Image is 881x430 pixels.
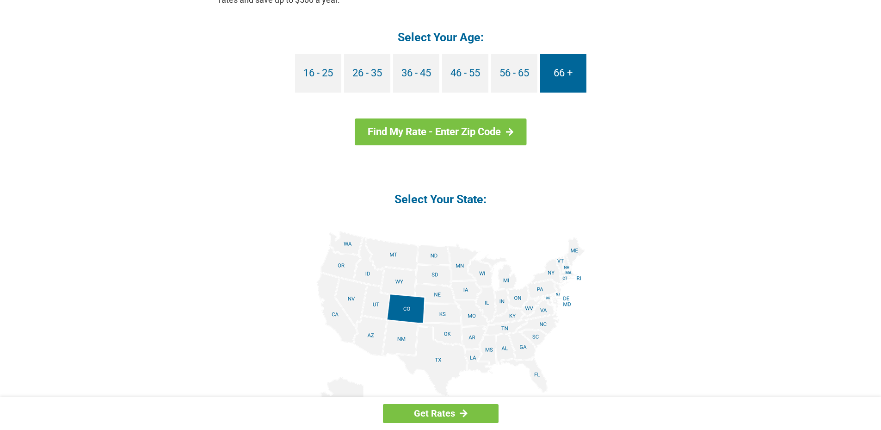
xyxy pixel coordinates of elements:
[344,54,390,93] a: 26 - 35
[295,54,341,93] a: 16 - 25
[491,54,537,93] a: 56 - 65
[393,54,439,93] a: 36 - 45
[540,54,586,93] a: 66 +
[442,54,488,93] a: 46 - 55
[355,118,526,145] a: Find My Rate - Enter Zip Code
[219,30,663,45] h4: Select Your Age:
[383,404,499,423] a: Get Rates
[219,192,663,207] h4: Select Your State:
